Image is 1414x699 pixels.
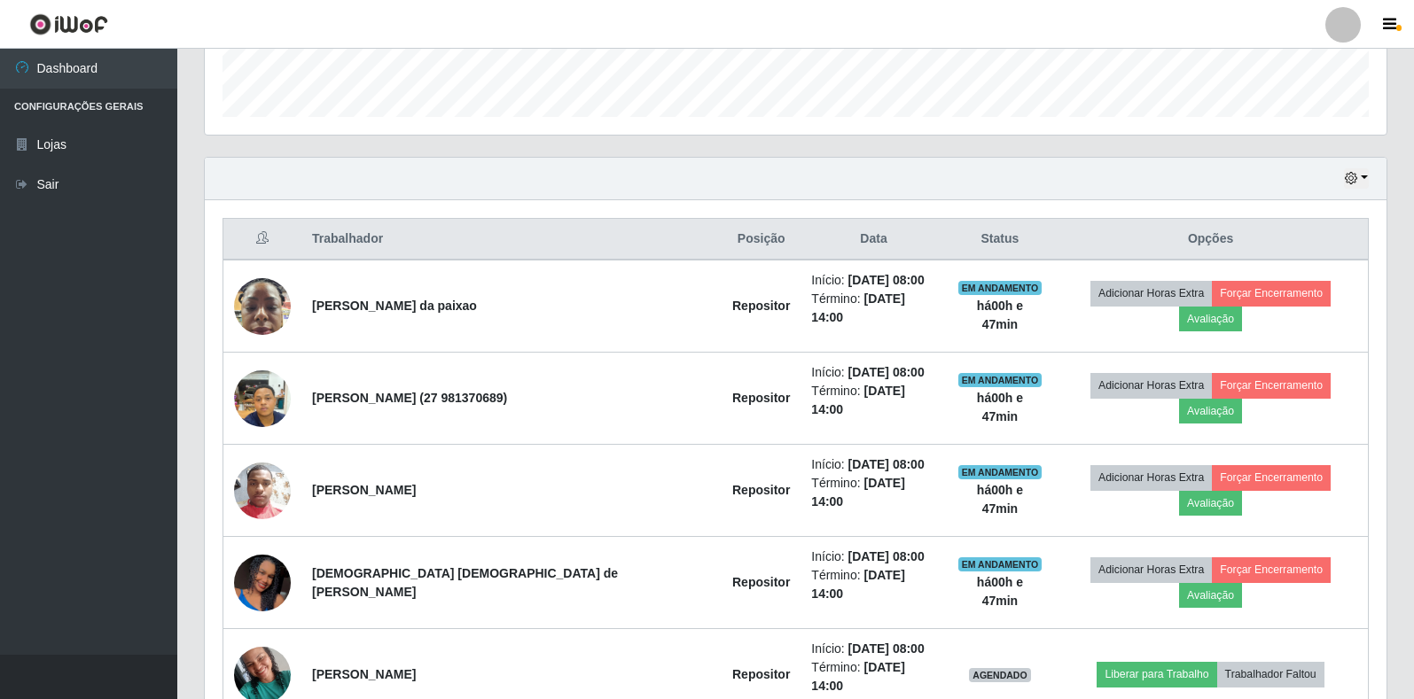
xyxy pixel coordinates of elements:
[722,219,801,260] th: Posição
[848,273,925,287] time: [DATE] 08:00
[1179,399,1242,423] button: Avaliação
[312,391,507,405] strong: [PERSON_NAME] (27 981370689)
[234,453,291,529] img: 1754944284584.jpeg
[1090,373,1212,398] button: Adicionar Horas Extra
[1179,491,1242,516] button: Avaliação
[312,483,416,497] strong: [PERSON_NAME]
[312,299,477,313] strong: [PERSON_NAME] da paixao
[732,391,790,405] strong: Repositor
[1053,219,1368,260] th: Opções
[234,361,291,436] img: 1755367565245.jpeg
[958,557,1043,571] span: EM ANDAMENTO
[848,457,925,471] time: [DATE] 08:00
[811,548,935,566] li: Início:
[977,483,1023,516] strong: há 00 h e 47 min
[977,299,1023,331] strong: há 00 h e 47 min
[1212,373,1331,398] button: Forçar Encerramento
[969,668,1031,682] span: AGENDADO
[732,483,790,497] strong: Repositor
[811,271,935,290] li: Início:
[811,474,935,511] li: Término:
[234,519,291,645] img: 1755438543328.jpeg
[732,667,790,681] strong: Repositor
[1217,662,1324,687] button: Trabalhador Faltou
[811,640,935,658] li: Início:
[848,549,925,563] time: [DATE] 08:00
[811,566,935,603] li: Término:
[811,363,935,382] li: Início:
[811,658,935,695] li: Término:
[1090,281,1212,306] button: Adicionar Horas Extra
[958,373,1043,387] span: EM ANDAMENTO
[29,13,108,35] img: CoreUI Logo
[848,365,925,379] time: [DATE] 08:00
[732,299,790,313] strong: Repositor
[848,641,925,656] time: [DATE] 08:00
[1212,557,1331,582] button: Forçar Encerramento
[1212,465,1331,490] button: Forçar Encerramento
[234,268,291,344] img: 1752580683628.jpeg
[958,465,1043,479] span: EM ANDAMENTO
[947,219,1053,260] th: Status
[312,667,416,681] strong: [PERSON_NAME]
[1212,281,1331,306] button: Forçar Encerramento
[1179,583,1242,608] button: Avaliação
[958,281,1043,295] span: EM ANDAMENTO
[1090,465,1212,490] button: Adicionar Horas Extra
[1090,557,1212,582] button: Adicionar Horas Extra
[811,382,935,419] li: Término:
[1097,662,1216,687] button: Liberar para Trabalho
[301,219,722,260] th: Trabalhador
[312,566,618,599] strong: [DEMOGRAPHIC_DATA] [DEMOGRAPHIC_DATA] de [PERSON_NAME]
[732,575,790,589] strong: Repositor
[811,455,935,474] li: Início:
[811,290,935,327] li: Término:
[977,391,1023,423] strong: há 00 h e 47 min
[977,575,1023,608] strong: há 00 h e 47 min
[801,219,946,260] th: Data
[1179,307,1242,331] button: Avaliação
